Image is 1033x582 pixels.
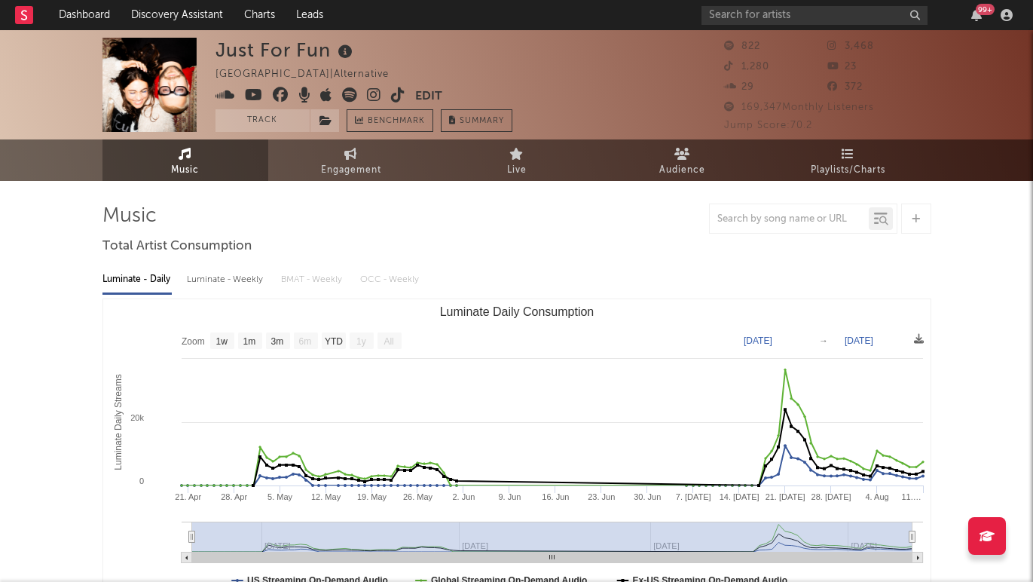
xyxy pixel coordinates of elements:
[452,492,475,501] text: 2. Jun
[215,66,406,84] div: [GEOGRAPHIC_DATA] | Alternative
[102,139,268,181] a: Music
[719,492,759,501] text: 14. [DATE]
[221,492,247,501] text: 28. Apr
[710,213,869,225] input: Search by song name or URL
[724,41,760,51] span: 822
[102,237,252,256] span: Total Artist Consumption
[701,6,928,25] input: Search for artists
[724,62,769,72] span: 1,280
[215,109,310,132] button: Track
[267,492,293,501] text: 5. May
[102,267,172,293] div: Luminate - Daily
[356,492,387,501] text: 19. May
[819,335,828,346] text: →
[827,62,857,72] span: 23
[441,109,512,132] button: Summary
[588,492,615,501] text: 23. Jun
[187,267,266,293] div: Luminate - Weekly
[175,492,201,501] text: 21. Apr
[439,305,594,318] text: Luminate Daily Consumption
[415,87,442,106] button: Edit
[298,336,311,347] text: 6m
[811,161,885,179] span: Playlists/Charts
[724,82,754,92] span: 29
[356,336,366,347] text: 1y
[845,335,873,346] text: [DATE]
[827,41,874,51] span: 3,468
[724,121,812,130] span: Jump Score: 70.2
[971,9,982,21] button: 99+
[744,335,772,346] text: [DATE]
[402,492,432,501] text: 26. May
[311,492,341,501] text: 12. May
[498,492,521,501] text: 9. Jun
[724,103,874,112] span: 169,347 Monthly Listeners
[827,82,863,92] span: 372
[811,492,851,501] text: 28. [DATE]
[182,336,205,347] text: Zoom
[324,336,342,347] text: YTD
[139,476,143,486] text: 0
[268,139,434,181] a: Engagement
[976,4,995,15] div: 99 +
[634,492,661,501] text: 30. Jun
[460,117,504,125] span: Summary
[112,374,123,470] text: Luminate Daily Streams
[507,161,527,179] span: Live
[130,413,144,422] text: 20k
[766,139,931,181] a: Playlists/Charts
[215,38,356,63] div: Just For Fun
[434,139,600,181] a: Live
[542,492,569,501] text: 16. Jun
[321,161,381,179] span: Engagement
[765,492,805,501] text: 21. [DATE]
[270,336,283,347] text: 3m
[243,336,255,347] text: 1m
[600,139,766,181] a: Audience
[901,492,921,501] text: 11.…
[675,492,711,501] text: 7. [DATE]
[865,492,888,501] text: 4. Aug
[659,161,705,179] span: Audience
[347,109,433,132] a: Benchmark
[215,336,228,347] text: 1w
[384,336,393,347] text: All
[171,161,199,179] span: Music
[368,112,425,130] span: Benchmark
